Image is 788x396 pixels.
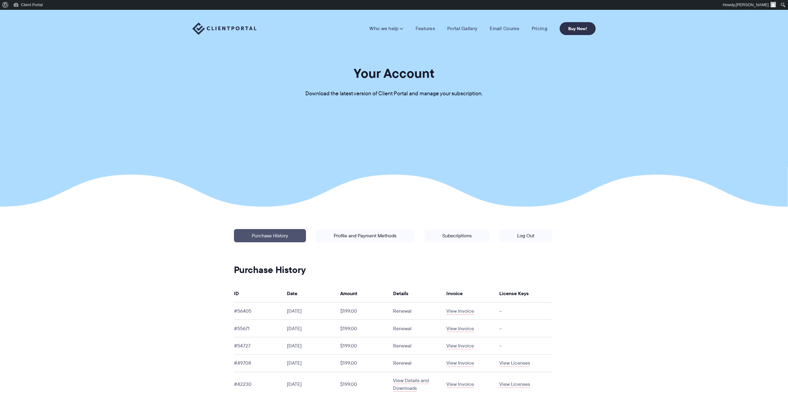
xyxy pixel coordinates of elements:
[499,359,530,366] a: View Licenses
[393,284,446,303] th: Details
[499,284,553,303] th: License Keys
[447,26,477,32] a: Portal Gallery
[234,337,287,354] td: #54727
[393,359,412,366] span: Renewal
[316,229,414,242] a: Profile and Payment Methods
[736,2,769,7] span: [PERSON_NAME]
[340,359,357,366] span: $199.00
[340,381,357,388] span: $199.00
[446,359,474,366] a: View Invoice
[499,320,553,337] td: –
[340,342,357,349] span: $199.00
[369,26,403,32] a: Who we help
[532,26,547,32] a: Pricing
[446,284,500,303] th: Invoice
[287,284,340,303] th: Date
[234,229,306,242] a: Purchase History
[424,229,489,242] a: Subscriptions
[229,224,557,269] p: | | |
[446,381,474,388] a: View Invoice
[234,354,287,372] td: #49708
[354,65,435,81] h1: Your Account
[393,342,412,349] span: Renewal
[499,337,553,354] td: –
[416,26,435,32] a: Features
[287,320,340,337] td: [DATE]
[499,229,552,242] a: Log Out
[340,307,357,315] span: $199.00
[499,303,553,320] td: –
[490,26,519,32] a: Email Course
[393,377,429,392] a: View Details and Downloads
[305,89,483,98] p: Download the latest version of Client Portal and manage your subscription.
[560,22,596,35] a: Buy Now!
[234,320,287,337] td: #55671
[287,354,340,372] td: [DATE]
[287,303,340,320] td: [DATE]
[393,325,412,332] span: Renewal
[234,303,287,320] td: #56405
[393,307,412,315] span: Renewal
[446,325,474,332] a: View Invoice
[287,337,340,354] td: [DATE]
[446,342,474,349] a: View Invoice
[446,307,474,315] a: View Invoice
[340,284,393,303] th: Amount
[234,284,287,303] th: ID
[340,325,357,332] span: $199.00
[499,381,530,388] a: View Licenses
[234,264,553,276] h2: Purchase History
